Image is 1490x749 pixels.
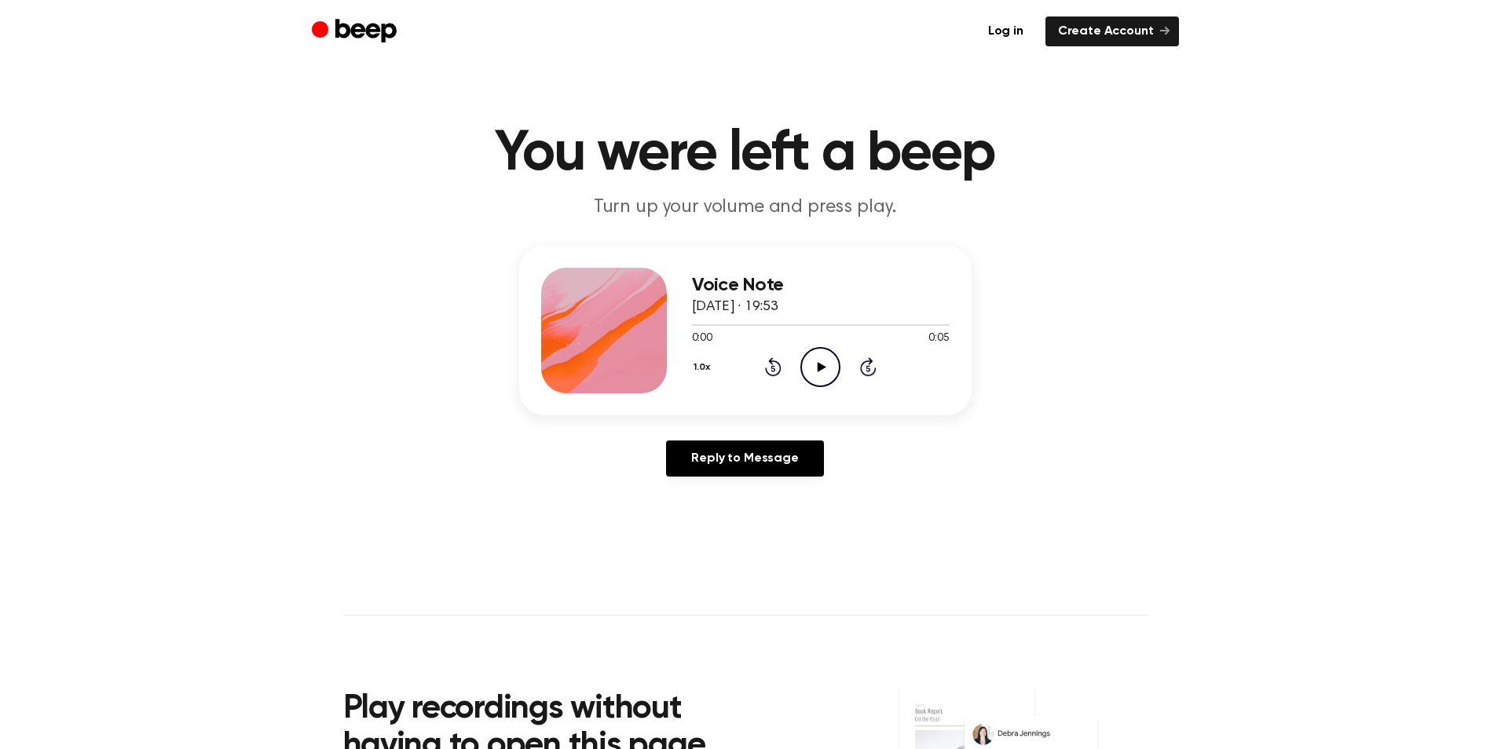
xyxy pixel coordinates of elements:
a: Reply to Message [666,440,823,477]
a: Beep [312,16,401,47]
button: 1.0x [692,354,716,381]
span: 0:00 [692,331,712,347]
span: [DATE] · 19:53 [692,300,778,314]
h3: Voice Note [692,275,950,296]
h1: You were left a beep [343,126,1148,182]
a: Log in [976,16,1036,46]
span: 0:05 [928,331,949,347]
p: Turn up your volume and press play. [444,195,1047,221]
a: Create Account [1045,16,1179,46]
